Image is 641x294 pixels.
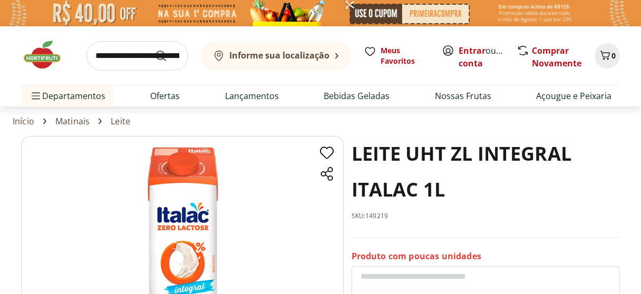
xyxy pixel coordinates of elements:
span: ou [459,44,506,70]
a: Nossas Frutas [435,90,491,102]
a: Entrar [459,45,485,56]
a: Matinais [55,116,90,126]
button: Submit Search [154,50,180,62]
a: Açougue e Peixaria [536,90,611,102]
button: Informe sua localização [201,41,351,71]
a: Meus Favoritos [364,45,429,66]
span: Meus Favoritos [381,45,429,66]
a: Bebidas Geladas [324,90,390,102]
span: Departamentos [30,83,105,109]
p: SKU: 149219 [352,212,389,220]
img: Hortifruti [21,39,74,71]
button: Menu [30,83,42,109]
a: Leite [111,116,130,126]
input: search [86,41,188,71]
a: Início [13,116,34,126]
a: Criar conta [459,45,517,69]
span: 0 [611,51,616,61]
a: Comprar Novamente [532,45,581,69]
a: Ofertas [150,90,180,102]
a: Lançamentos [225,90,279,102]
h1: LEITE UHT ZL INTEGRAL ITALAC 1L [352,136,620,208]
button: Carrinho [595,43,620,68]
p: Produto com poucas unidades [352,250,481,262]
b: Informe sua localização [229,50,329,61]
